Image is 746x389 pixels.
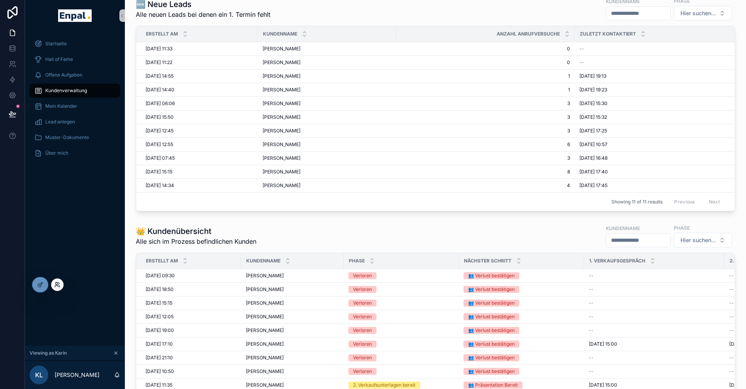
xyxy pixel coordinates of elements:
a: Verloren [348,286,454,293]
a: Offene Aufgaben [30,68,120,82]
a: [DATE] 19:13 [579,73,733,79]
span: [DATE] 06:06 [146,100,175,107]
a: 👥 Verlust bestätigen [464,354,579,361]
span: Viewing as Karin [30,350,67,356]
a: [PERSON_NAME] [246,355,339,361]
div: Verloren [353,327,372,334]
span: [DATE] 19:13 [579,73,606,79]
a: [DATE] 15:15 [146,169,253,175]
span: [PERSON_NAME] [246,382,284,388]
a: -- [589,286,720,293]
span: [DATE] 10:57 [579,141,607,148]
span: Kundenname [263,31,297,37]
span: [DATE] 15:15 [146,169,172,175]
span: -- [589,300,593,306]
a: [PERSON_NAME] [246,327,339,334]
span: -- [579,59,584,66]
a: [DATE] 10:57 [579,141,733,148]
span: [DATE] 15:15 [146,300,172,306]
a: [PERSON_NAME] [246,273,339,279]
a: 👥 Verlust bestätigen [464,300,579,307]
span: -- [729,314,734,320]
a: [DATE] 12:45 [146,128,253,134]
span: -- [579,46,584,52]
a: [DATE] 15:50 [146,114,253,120]
a: [PERSON_NAME] [263,114,392,120]
a: [DATE] 12:05 [146,314,236,320]
a: [DATE] 14:34 [146,182,253,189]
a: [DATE] 15:32 [579,114,733,120]
span: 0 [401,59,570,66]
a: [PERSON_NAME] [246,341,339,347]
span: -- [729,368,734,375]
span: Über mich [45,150,68,156]
span: [PERSON_NAME] [246,314,284,320]
span: Kundenname [246,258,281,264]
span: Lead anlegen [45,119,75,125]
a: [DATE] 07:45 [146,155,253,161]
a: 3 [401,155,570,161]
a: [DATE] 15:00 [589,382,720,388]
div: Verloren [353,368,372,375]
a: [PERSON_NAME] [263,73,392,79]
a: Verloren [348,272,454,279]
span: [PERSON_NAME] [246,300,284,306]
div: 👥 Verlust bestätigen [468,341,515,348]
span: [DATE] 17:40 [579,169,608,175]
a: 0 [401,46,570,52]
span: Muster-Dokumente [45,134,89,141]
label: Phase [674,224,690,231]
span: [PERSON_NAME] [263,128,300,134]
div: Verloren [353,313,372,320]
a: Verloren [348,354,454,361]
a: [DATE] 12:55 [146,141,253,148]
button: Select Button [674,6,732,21]
span: [DATE] 15:32 [579,114,607,120]
a: [DATE] 11:33 [146,46,253,52]
a: [PERSON_NAME] [263,87,392,93]
a: [PERSON_NAME] [246,368,339,375]
div: 2. Verkaufsunterlagen bereit [353,382,416,389]
a: [DATE] 11:35 [146,382,236,388]
a: 👥 Verlust bestätigen [464,272,579,279]
a: [PERSON_NAME] [263,128,392,134]
span: [PERSON_NAME] [246,273,284,279]
span: [DATE] 15:50 [146,114,174,120]
span: Phase [349,258,365,264]
span: [PERSON_NAME] [246,355,284,361]
span: [PERSON_NAME] [263,46,300,52]
a: [DATE] 16:48 [579,155,733,161]
div: 👥 Verlust bestätigen [468,368,515,375]
a: -- [579,59,733,66]
a: 3 [401,128,570,134]
a: [PERSON_NAME] [263,59,392,66]
span: [DATE] 11:35 [146,382,172,388]
span: [PERSON_NAME] [263,141,300,148]
img: App logo [58,9,91,22]
span: Mein Kalender [45,103,77,109]
a: [DATE] 14:40 [146,87,253,93]
span: [PERSON_NAME] [263,169,300,175]
span: [DATE] 15:30 [579,100,607,107]
div: 👥 Präsentation Bereit [468,382,518,389]
span: [DATE] 14:55 [146,73,174,79]
a: [DATE] 15:00 [589,341,720,347]
a: -- [579,46,733,52]
span: Erstellt Am [146,258,178,264]
a: Kundenverwaltung [30,84,120,98]
a: 👥 Verlust bestätigen [464,327,579,334]
a: 3 [401,100,570,107]
span: 1 [401,87,570,93]
a: [DATE] 17:40 [579,169,733,175]
a: 2. Verkaufsunterlagen bereit [348,382,454,389]
span: -- [589,327,593,334]
a: Muster-Dokumente [30,130,120,145]
span: [DATE] 15:00 [589,341,617,347]
a: 3 [401,114,570,120]
div: Verloren [353,286,372,293]
label: Kundenname [606,225,640,232]
span: [DATE] 12:45 [146,128,174,134]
